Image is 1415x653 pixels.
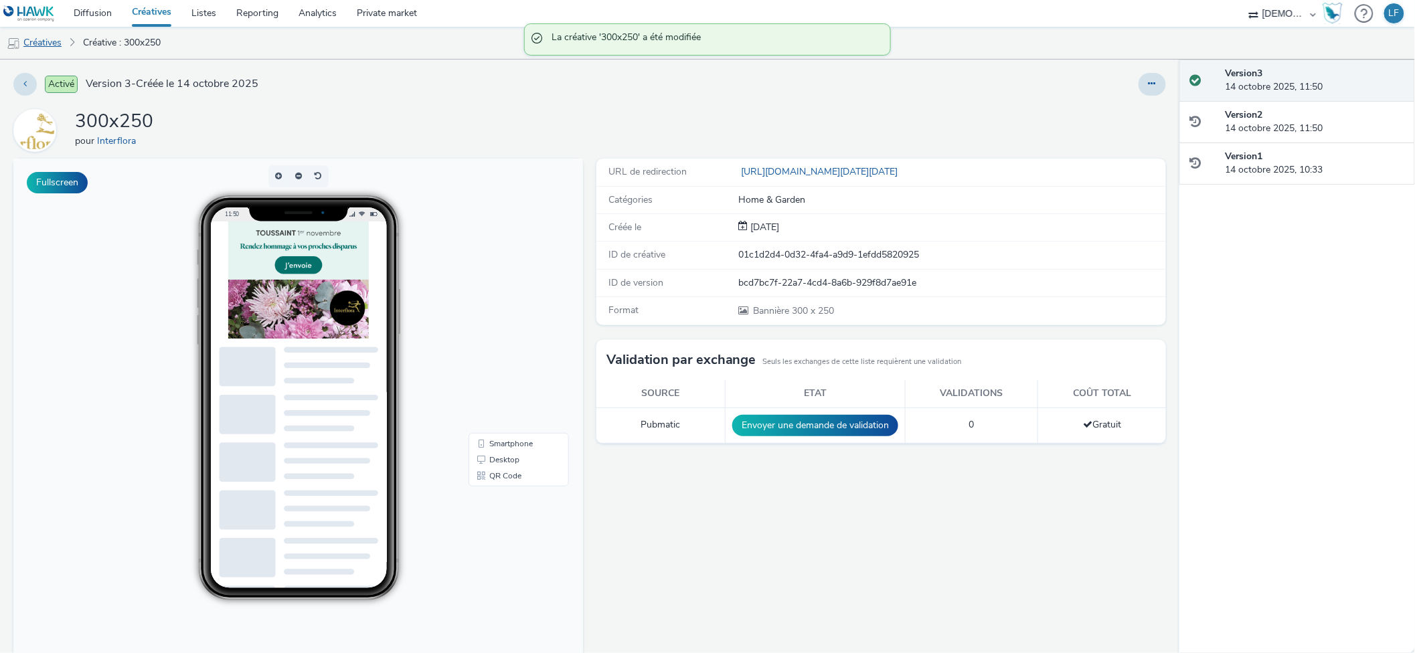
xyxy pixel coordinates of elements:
th: Etat [726,380,906,407]
th: Source [596,380,726,407]
small: Seuls les exchanges de cette liste requièrent une validation [763,357,962,367]
span: Smartphone [476,281,519,289]
span: Version 3 - Créée le 14 octobre 2025 [86,76,258,92]
span: QR Code [476,313,508,321]
li: Desktop [458,293,553,309]
span: 11:50 [211,52,226,59]
span: [DATE] [748,221,779,234]
th: Validations [906,380,1038,407]
img: Advertisement preview [215,63,355,180]
div: 14 octobre 2025, 11:50 [1226,108,1404,136]
th: Coût total [1038,380,1166,407]
div: 14 octobre 2025, 11:50 [1226,67,1404,94]
li: Smartphone [458,277,553,293]
div: bcd7bc7f-22a7-4cd4-8a6b-929f8d7ae91e [738,276,1164,290]
span: Activé [45,76,78,93]
div: Home & Garden [738,193,1164,207]
span: La créative '300x250' a été modifiée [552,31,877,48]
div: 14 octobre 2025, 10:33 [1226,150,1404,177]
span: Desktop [476,297,506,305]
a: Interflora [13,124,62,136]
strong: Version 1 [1226,150,1263,163]
img: Hawk Academy [1323,3,1343,24]
button: Envoyer une demande de validation [732,415,898,436]
img: mobile [7,37,20,50]
a: Créative : 300x250 [76,27,167,59]
li: QR Code [458,309,553,325]
h1: 300x250 [75,109,153,134]
img: Interflora [15,111,54,150]
a: [URL][DOMAIN_NAME][DATE][DATE] [738,165,903,178]
span: Catégories [608,193,653,206]
span: 0 [969,418,975,431]
img: undefined Logo [3,5,55,22]
span: Créée le [608,221,641,234]
a: Hawk Academy [1323,3,1348,24]
div: Création 14 octobre 2025, 10:33 [748,221,779,234]
span: Gratuit [1083,418,1121,431]
button: Fullscreen [27,172,88,193]
span: ID de créative [608,248,665,261]
span: ID de version [608,276,663,289]
span: Format [608,304,639,316]
td: Pubmatic [596,407,726,443]
span: Bannière [753,304,792,317]
span: 300 x 250 [752,304,834,317]
div: LF [1389,3,1400,23]
div: 01c1d2d4-0d32-4fa4-a9d9-1efdd5820925 [738,248,1164,262]
strong: Version 2 [1226,108,1263,121]
h3: Validation par exchange [606,350,756,370]
a: Interflora [97,134,141,147]
strong: Version 3 [1226,67,1263,80]
span: pour [75,134,97,147]
span: URL de redirection [608,165,687,178]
